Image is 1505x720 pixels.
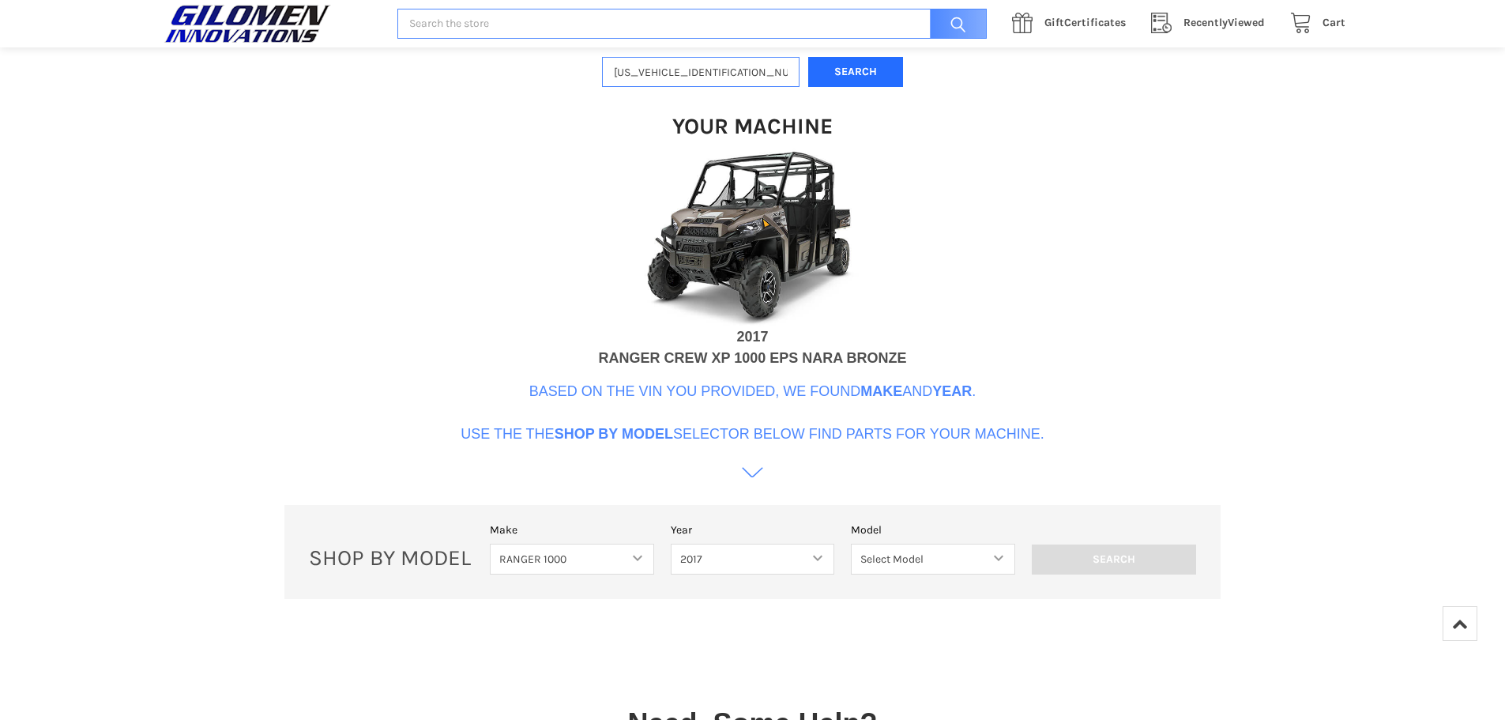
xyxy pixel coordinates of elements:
a: Top of Page [1443,606,1477,641]
a: RecentlyViewed [1142,13,1281,33]
b: Shop By Model [555,426,673,442]
label: Year [671,522,835,538]
b: Make [860,383,902,399]
button: Search [808,57,903,88]
input: Search [922,9,987,40]
span: Recently [1183,16,1228,29]
p: SHOP BY MODEL [301,544,482,571]
b: Year [932,383,972,399]
a: GiftCertificates [1003,13,1142,33]
label: Model [851,522,1015,538]
div: 2017 [736,326,768,348]
span: Viewed [1183,16,1265,29]
input: Search the store [397,9,987,40]
label: Make [490,522,654,538]
h1: Your Machine [672,112,833,140]
span: Certificates [1044,16,1126,29]
p: Based on the VIN you provided, we found and . Use the the selector below find parts for your mach... [461,381,1044,445]
span: Cart [1323,16,1345,29]
img: VIN Image [595,149,911,326]
span: Gift [1044,16,1064,29]
a: GILOMEN INNOVATIONS [160,4,381,43]
a: Cart [1281,13,1345,33]
img: GILOMEN INNOVATIONS [160,4,334,43]
input: Search [1032,545,1196,575]
div: RANGER CREW XP 1000 EPS NARA BRONZE [598,348,906,369]
input: Enter VIN of your machine [602,57,800,88]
